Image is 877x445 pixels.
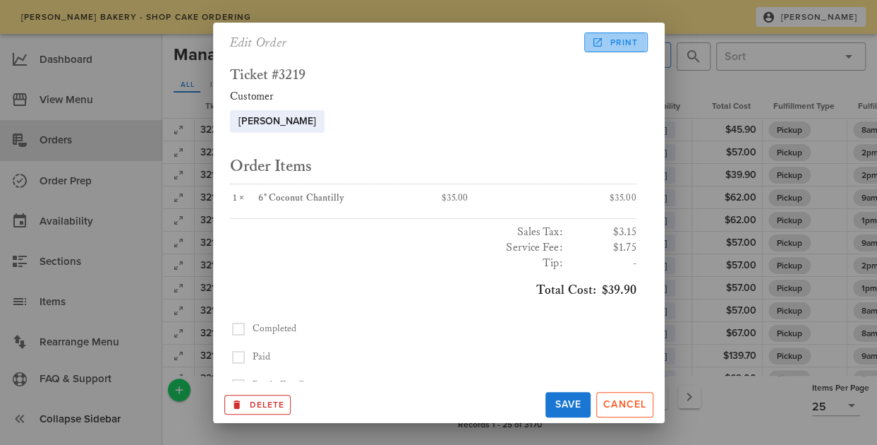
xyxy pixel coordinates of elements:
[584,32,647,52] a: Print
[230,192,239,204] span: 1
[238,110,316,133] span: [PERSON_NAME]
[594,36,638,49] span: Print
[230,240,563,256] h3: Service Fee:
[569,256,636,271] h3: -
[230,68,636,83] h2: Ticket #3219
[230,155,636,178] h2: Order Items
[230,193,259,205] div: ×
[545,392,591,417] button: Save
[230,89,636,105] div: Customer
[258,193,424,205] div: 6" Coconut Chantilly
[230,225,563,240] h3: Sales Tax:
[253,323,297,335] span: Completed
[535,184,636,213] div: $35.00
[551,398,585,410] span: Save
[569,240,636,256] h3: $1.75
[536,283,596,298] span: Total Cost:
[230,31,288,54] h2: Edit Order
[596,392,653,417] button: Cancel
[433,184,535,213] div: $35.00
[569,225,636,240] h3: $3.15
[253,379,320,391] span: Ready For Guest
[603,398,647,410] span: Cancel
[231,398,285,411] span: Delete
[230,283,636,298] h3: $39.90
[224,395,291,415] button: Archive this Record?
[253,351,270,363] span: Paid
[230,256,563,271] h3: Tip:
